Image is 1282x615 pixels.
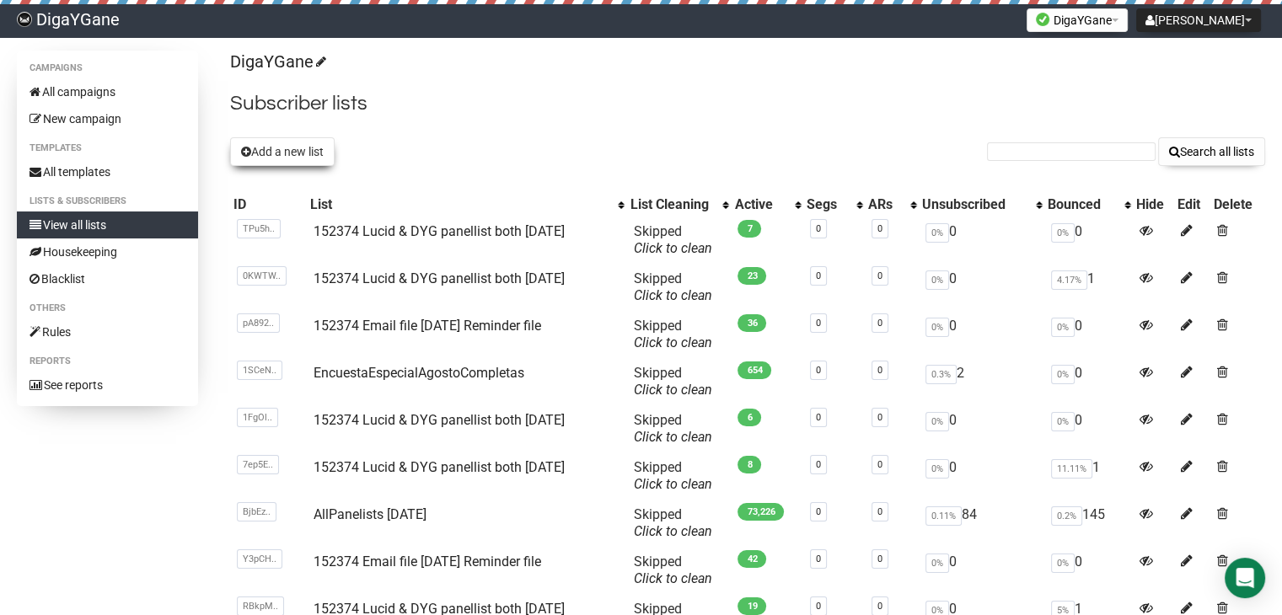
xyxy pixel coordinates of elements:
[738,597,766,615] span: 19
[865,193,919,217] th: ARs: No sort applied, activate to apply an ascending sort
[1051,318,1075,337] span: 0%
[1051,412,1075,431] span: 0%
[1158,137,1265,166] button: Search all lists
[919,547,1044,594] td: 0
[230,193,307,217] th: ID: No sort applied, sorting is disabled
[1027,8,1128,32] button: DigaYGane
[922,196,1027,213] div: Unsubscribed
[816,270,821,281] a: 0
[925,318,949,337] span: 0%
[1036,13,1049,26] img: favicons
[816,318,821,329] a: 0
[633,318,711,350] span: Skipped
[919,264,1044,311] td: 0
[877,553,882,564] a: 0
[633,429,711,445] a: Click to clean
[1048,196,1116,213] div: Bounced
[17,191,198,211] li: Lists & subscribers
[1136,196,1172,213] div: Hide
[919,193,1044,217] th: Unsubscribed: No sort applied, activate to apply an ascending sort
[633,365,711,398] span: Skipped
[731,193,803,217] th: Active: No sort applied, activate to apply an ascending sort
[314,412,565,428] a: 152374 Lucid & DYG panellist both [DATE]
[17,265,198,292] a: Blacklist
[925,270,949,290] span: 0%
[237,549,282,569] span: Y3pCH..
[1051,365,1075,384] span: 0%
[816,601,821,612] a: 0
[237,408,278,427] span: 1FgOl..
[919,217,1044,264] td: 0
[868,196,902,213] div: ARs
[630,196,714,213] div: List Cleaning
[816,506,821,517] a: 0
[919,405,1044,452] td: 0
[314,318,541,334] a: 152374 Email file [DATE] Reminder file
[877,365,882,376] a: 0
[17,58,198,78] li: Campaigns
[877,223,882,234] a: 0
[738,550,766,568] span: 42
[925,459,949,479] span: 0%
[237,455,279,474] span: 7ep5E..
[919,358,1044,405] td: 2
[738,361,771,379] span: 654
[1214,196,1262,213] div: Delete
[633,412,711,445] span: Skipped
[314,223,565,239] a: 152374 Lucid & DYG panellist both [DATE]
[230,137,335,166] button: Add a new list
[237,266,287,286] span: 0KWTW..
[1136,8,1261,32] button: [PERSON_NAME]
[816,459,821,470] a: 0
[738,456,761,473] span: 8
[237,361,282,380] span: 1SCeN..
[1044,547,1133,594] td: 0
[738,314,766,332] span: 36
[1174,193,1210,217] th: Edit: No sort applied, sorting is disabled
[919,500,1044,547] td: 84
[314,553,541,570] a: 152374 Email file [DATE] Reminder file
[807,196,848,213] div: Segs
[17,318,198,345] a: Rules
[1044,358,1133,405] td: 0
[877,270,882,281] a: 0
[633,240,711,256] a: Click to clean
[803,193,865,217] th: Segs: No sort applied, activate to apply an ascending sort
[633,570,711,586] a: Click to clean
[877,459,882,470] a: 0
[233,196,303,213] div: ID
[738,503,784,521] span: 73,226
[919,311,1044,358] td: 0
[633,382,711,398] a: Click to clean
[1044,311,1133,358] td: 0
[237,502,276,521] span: BjbEz..
[925,365,957,384] span: 0.3%
[1044,500,1133,547] td: 145
[925,506,962,526] span: 0.11%
[1051,223,1075,243] span: 0%
[1051,553,1075,573] span: 0%
[17,298,198,318] li: Others
[1051,459,1092,479] span: 11.11%
[925,412,949,431] span: 0%
[633,553,711,586] span: Skipped
[877,506,882,517] a: 0
[17,158,198,185] a: All templates
[633,287,711,303] a: Click to clean
[633,459,711,492] span: Skipped
[17,78,198,105] a: All campaigns
[1210,193,1265,217] th: Delete: No sort applied, sorting is disabled
[633,506,711,539] span: Skipped
[17,238,198,265] a: Housekeeping
[307,193,627,217] th: List: No sort applied, activate to apply an ascending sort
[1051,506,1082,526] span: 0.2%
[314,506,426,522] a: AllPanelists [DATE]
[1044,405,1133,452] td: 0
[877,318,882,329] a: 0
[633,523,711,539] a: Click to clean
[633,476,711,492] a: Click to clean
[738,220,761,238] span: 7
[310,196,610,213] div: List
[17,138,198,158] li: Templates
[925,553,949,573] span: 0%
